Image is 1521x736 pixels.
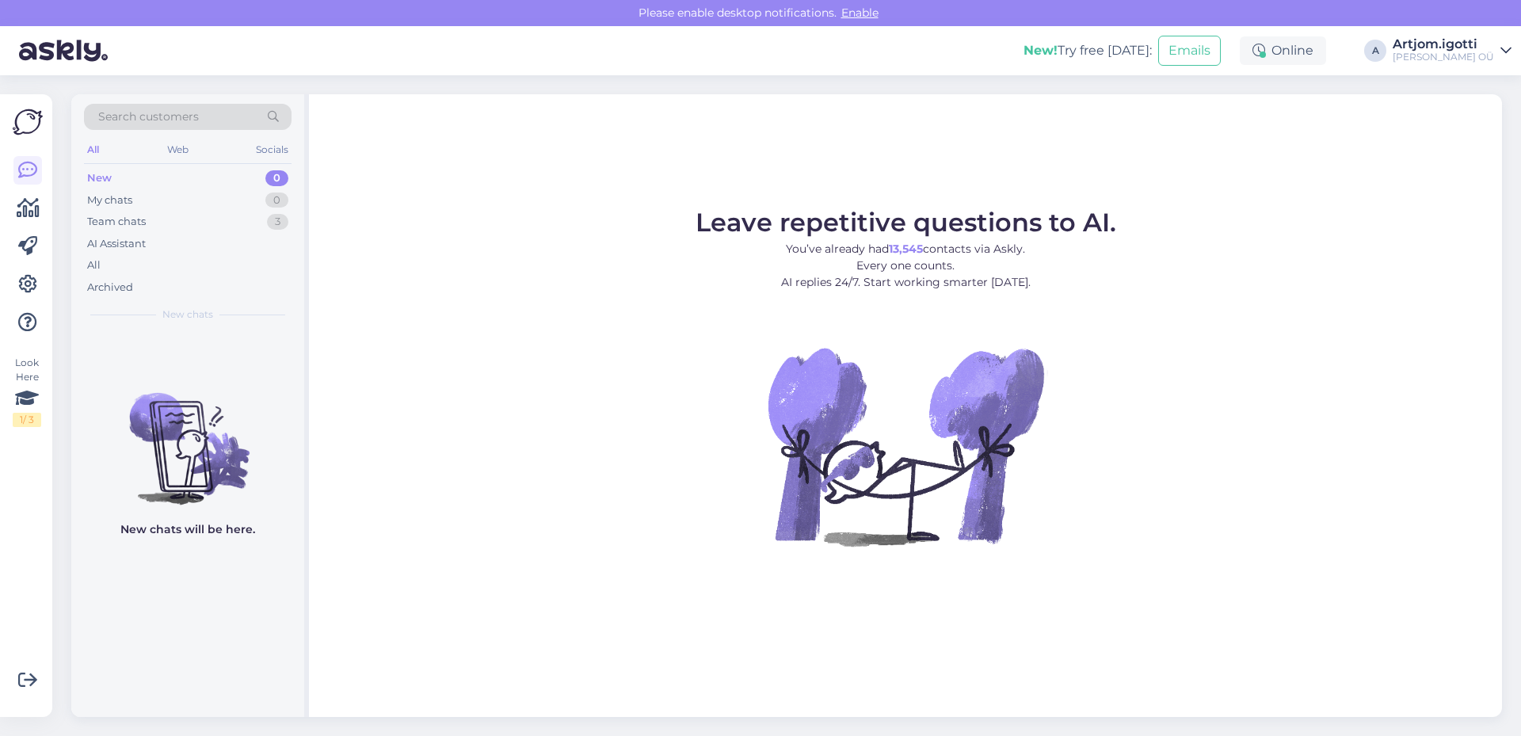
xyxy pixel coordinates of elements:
span: Search customers [98,109,199,125]
div: Web [164,139,192,160]
div: Try free [DATE]: [1024,41,1152,60]
a: Artjom.igotti[PERSON_NAME] OÜ [1393,38,1511,63]
div: Team chats [87,214,146,230]
img: Askly Logo [13,107,43,137]
div: Archived [87,280,133,296]
div: Artjom.igotti [1393,38,1494,51]
div: New [87,170,112,186]
img: No chats [71,364,304,507]
span: Enable [837,6,883,20]
b: 13,545 [889,242,923,256]
div: Socials [253,139,292,160]
p: You’ve already had contacts via Askly. Every one counts. AI replies 24/7. Start working smarter [... [696,241,1116,291]
span: Leave repetitive questions to AI. [696,207,1116,238]
div: 1 / 3 [13,413,41,427]
p: New chats will be here. [120,521,255,538]
div: 0 [265,170,288,186]
div: A [1364,40,1386,62]
div: All [84,139,102,160]
div: My chats [87,193,132,208]
div: Look Here [13,356,41,427]
div: All [87,257,101,273]
div: AI Assistant [87,236,146,252]
div: 0 [265,193,288,208]
span: New chats [162,307,213,322]
img: No Chat active [763,303,1048,589]
button: Emails [1158,36,1221,66]
div: [PERSON_NAME] OÜ [1393,51,1494,63]
b: New! [1024,43,1058,58]
div: 3 [267,214,288,230]
div: Online [1240,36,1326,65]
